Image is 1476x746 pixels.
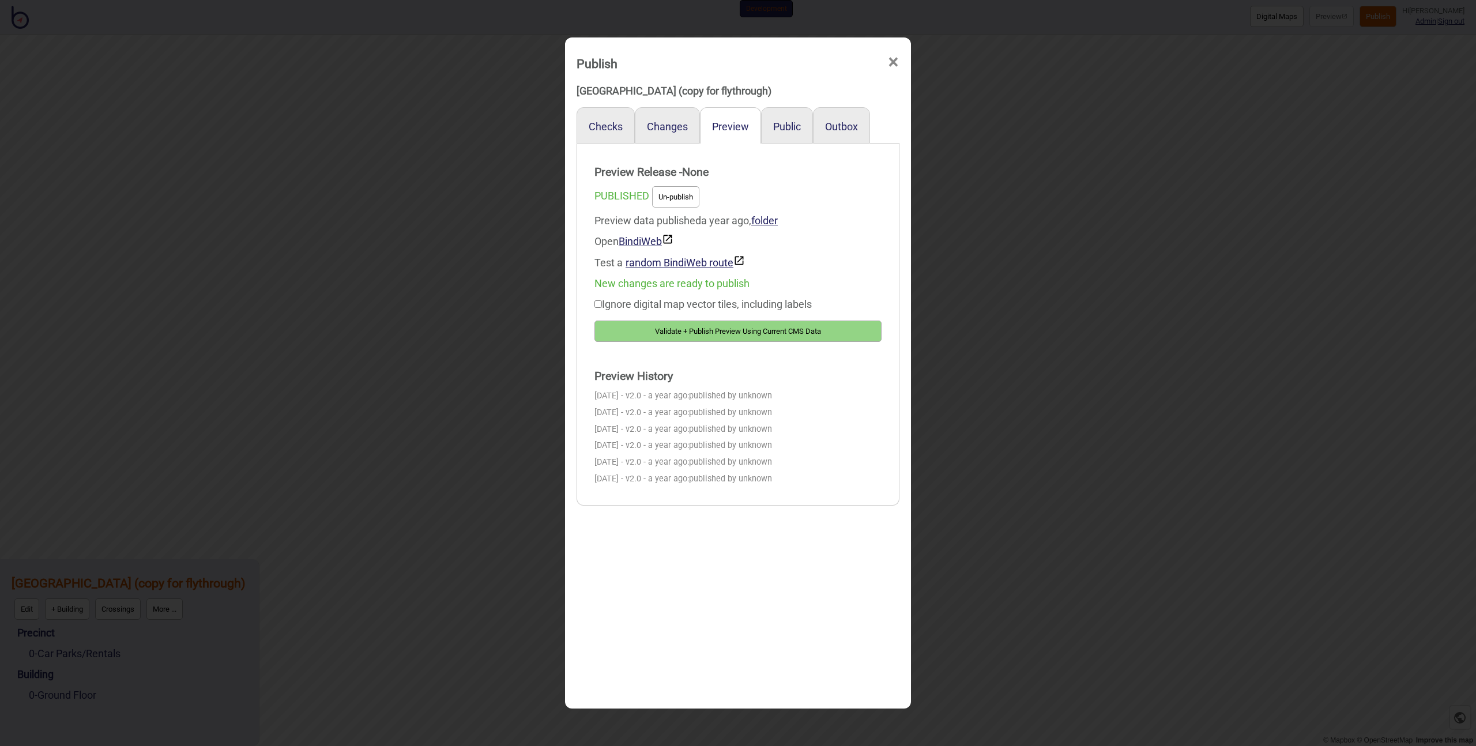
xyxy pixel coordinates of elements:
div: [DATE] - v2.0 - a year ago: [594,454,882,471]
div: [DATE] - v2.0 - a year ago: [594,471,882,488]
div: [DATE] - v2.0 - a year ago: [594,405,882,421]
span: published by unknown [689,391,772,401]
div: [DATE] - v2.0 - a year ago: [594,438,882,454]
span: PUBLISHED [594,190,649,202]
label: Ignore digital map vector tiles, including labels [594,298,812,310]
div: [GEOGRAPHIC_DATA] (copy for flythrough) [577,81,899,101]
button: Changes [647,120,688,133]
button: Preview [712,120,749,133]
div: Test a [594,252,882,273]
button: Validate + Publish Preview Using Current CMS Data [594,321,882,342]
div: Publish [577,51,617,76]
div: Preview data published a year ago [594,210,882,273]
strong: Preview Release - None [594,161,882,184]
strong: Preview History [594,365,882,388]
span: published by unknown [689,440,772,450]
img: preview [733,255,745,266]
div: [DATE] - v2.0 - a year ago: [594,388,882,405]
span: , [749,214,778,227]
div: [DATE] - v2.0 - a year ago: [594,421,882,438]
a: BindiWeb [619,235,673,247]
span: published by unknown [689,424,772,434]
button: Un-publish [652,186,699,208]
button: Checks [589,120,623,133]
div: Open [594,231,882,252]
button: Outbox [825,120,858,133]
div: New changes are ready to publish [594,273,882,294]
button: random BindiWeb route [626,255,745,269]
a: folder [751,214,778,227]
span: published by unknown [689,474,772,484]
span: × [887,43,899,81]
img: preview [662,233,673,245]
input: Ignore digital map vector tiles, including labels [594,300,602,308]
span: published by unknown [689,408,772,417]
button: Public [773,120,801,133]
span: published by unknown [689,457,772,467]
